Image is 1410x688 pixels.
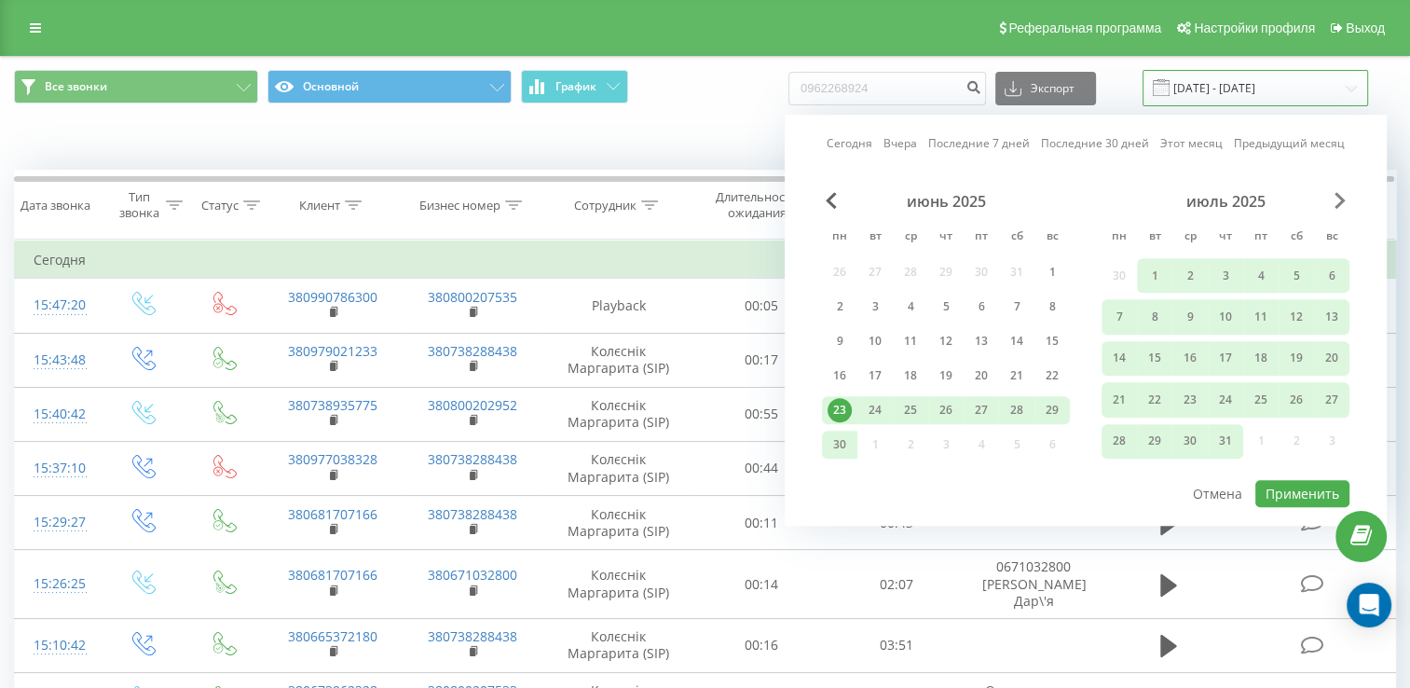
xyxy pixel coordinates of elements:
[1249,347,1273,371] div: 18
[21,198,90,213] div: Дата звонка
[1040,295,1064,319] div: 8
[964,396,999,424] div: пт 27 июня 2025 г.
[34,396,82,433] div: 15:40:42
[995,72,1096,105] button: Экспорт
[1279,382,1314,417] div: сб 26 июля 2025 г.
[1284,264,1308,288] div: 5
[299,198,340,213] div: Клиент
[428,566,517,584] a: 380671032800
[898,295,923,319] div: 4
[898,329,923,353] div: 11
[288,288,377,306] a: 380990786300
[428,342,517,360] a: 380738288438
[863,295,887,319] div: 3
[857,293,893,321] div: вт 3 июня 2025 г.
[1208,300,1243,335] div: чт 10 июля 2025 г.
[1320,305,1344,329] div: 13
[1034,293,1070,321] div: вс 8 июня 2025 г.
[1347,583,1391,627] div: Open Intercom Messenger
[1213,347,1238,371] div: 17
[694,333,829,387] td: 00:17
[1249,305,1273,329] div: 11
[1005,295,1029,319] div: 7
[1034,396,1070,424] div: вс 29 июня 2025 г.
[694,387,829,441] td: 00:55
[428,396,517,414] a: 380800202952
[1318,224,1346,252] abbr: воскресенье
[288,505,377,523] a: 380681707166
[1102,424,1137,459] div: пн 28 июля 2025 г.
[857,327,893,355] div: вт 10 июня 2025 г.
[1137,424,1172,459] div: вт 29 июля 2025 г.
[1213,388,1238,412] div: 24
[1314,341,1349,376] div: вс 20 июля 2025 г.
[1041,135,1149,153] a: Последние 30 дней
[1320,388,1344,412] div: 27
[828,295,852,319] div: 2
[822,431,857,459] div: пн 30 июня 2025 г.
[964,550,1103,619] td: 0671032800 [PERSON_NAME] Дар\'я
[1213,264,1238,288] div: 3
[1172,341,1208,376] div: ср 16 июля 2025 г.
[1243,382,1279,417] div: пт 25 июля 2025 г.
[288,566,377,584] a: 380681707166
[15,241,1396,279] td: Сегодня
[1183,480,1253,507] button: Отмена
[934,295,958,319] div: 5
[1102,192,1349,211] div: июль 2025
[34,627,82,664] div: 15:10:42
[934,329,958,353] div: 12
[428,288,517,306] a: 380800207535
[34,504,82,541] div: 15:29:27
[1346,21,1385,35] span: Выход
[201,198,239,213] div: Статус
[1243,258,1279,293] div: пт 4 июля 2025 г.
[822,192,1070,211] div: июнь 2025
[964,327,999,355] div: пт 13 июня 2025 г.
[1314,258,1349,293] div: вс 6 июля 2025 г.
[34,287,82,323] div: 15:47:20
[1005,398,1029,422] div: 28
[964,293,999,321] div: пт 6 июня 2025 г.
[1178,347,1202,371] div: 16
[863,398,887,422] div: 24
[928,135,1030,153] a: Последние 7 дней
[1034,327,1070,355] div: вс 15 июня 2025 г.
[1143,429,1167,453] div: 29
[828,618,964,672] td: 03:51
[1160,135,1223,153] a: Этот месяц
[1137,341,1172,376] div: вт 15 июля 2025 г.
[822,293,857,321] div: пн 2 июня 2025 г.
[1038,224,1066,252] abbr: воскресенье
[1208,341,1243,376] div: чт 17 июля 2025 г.
[1335,192,1346,209] span: Next Month
[893,362,928,390] div: ср 18 июня 2025 г.
[934,398,958,422] div: 26
[969,295,993,319] div: 6
[1213,305,1238,329] div: 10
[694,279,829,333] td: 00:05
[428,505,517,523] a: 380738288438
[964,362,999,390] div: пт 20 июня 2025 г.
[428,627,517,645] a: 380738288438
[694,441,829,495] td: 00:44
[863,364,887,388] div: 17
[45,79,107,94] span: Все звонки
[822,396,857,424] div: пн 23 июня 2025 г.
[711,189,803,221] div: Длительность ожидания
[893,293,928,321] div: ср 4 июня 2025 г.
[267,70,512,103] button: Основной
[1107,388,1131,412] div: 21
[934,364,958,388] div: 19
[898,398,923,422] div: 25
[1040,329,1064,353] div: 15
[1284,388,1308,412] div: 26
[1320,347,1344,371] div: 20
[1005,364,1029,388] div: 21
[1107,347,1131,371] div: 14
[928,396,964,424] div: чт 26 июня 2025 г.
[1143,388,1167,412] div: 22
[928,327,964,355] div: чт 12 июня 2025 г.
[1213,429,1238,453] div: 31
[1143,264,1167,288] div: 1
